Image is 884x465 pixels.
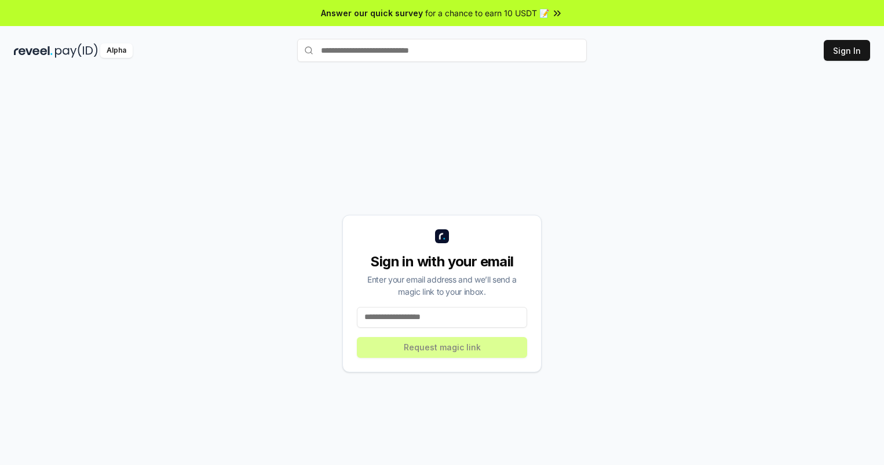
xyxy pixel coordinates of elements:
img: logo_small [435,229,449,243]
div: Alpha [100,43,133,58]
div: Sign in with your email [357,252,527,271]
img: pay_id [55,43,98,58]
span: for a chance to earn 10 USDT 📝 [425,7,549,19]
button: Sign In [824,40,870,61]
div: Enter your email address and we’ll send a magic link to your inbox. [357,273,527,298]
span: Answer our quick survey [321,7,423,19]
img: reveel_dark [14,43,53,58]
